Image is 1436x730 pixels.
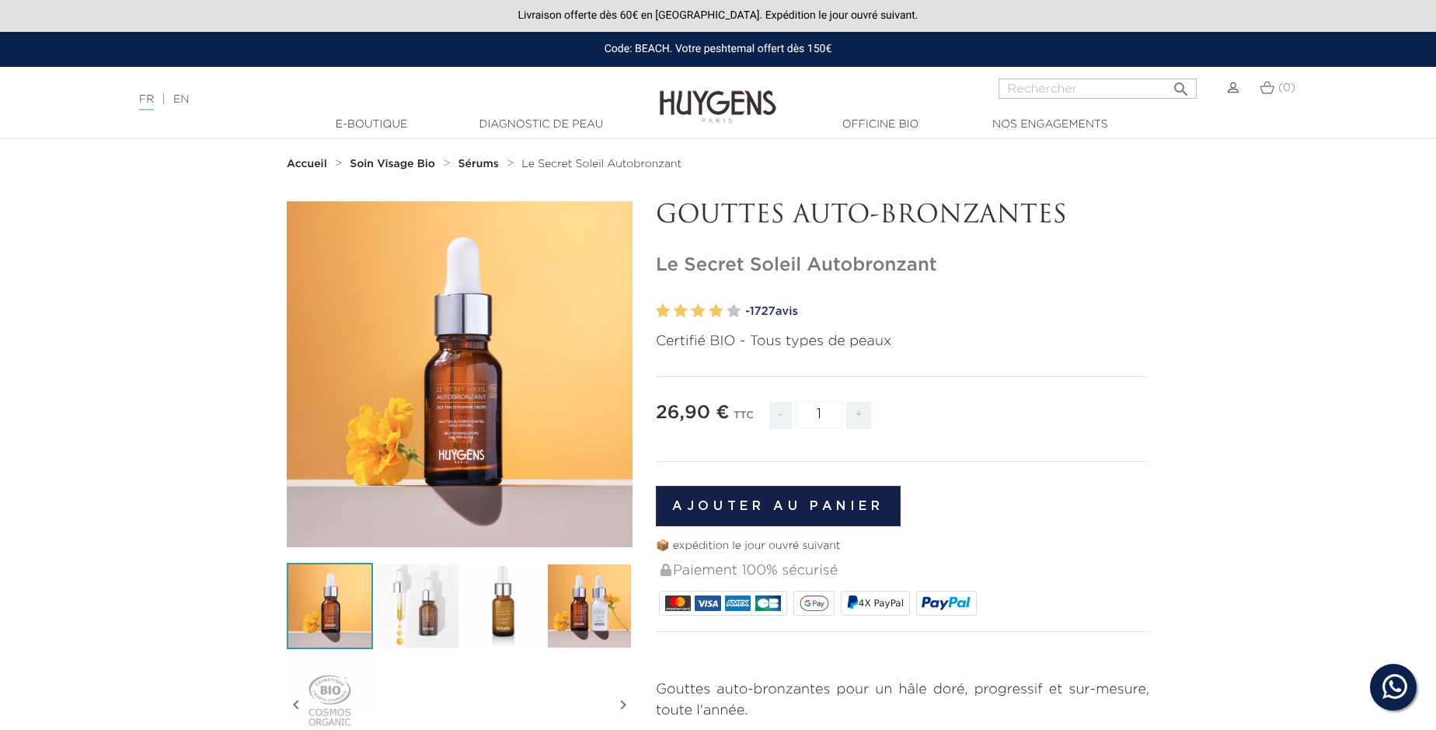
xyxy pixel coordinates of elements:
img: CB_NATIONALE [755,596,781,611]
a: Nos engagements [972,117,1128,133]
a: Officine Bio [803,117,958,133]
label: 3 [692,300,706,323]
img: Huygens [660,65,776,125]
a: E-Boutique [294,117,449,133]
h1: Le Secret Soleil Autobronzant [656,254,1149,277]
img: AMEX [725,596,751,611]
img: google_pay [800,596,829,611]
span: - [769,402,791,429]
span: + [846,402,871,429]
span: 26,90 € [656,403,730,422]
input: Quantité [796,401,842,428]
a: Accueil [287,158,330,170]
div: | [131,90,587,109]
label: 4 [709,300,723,323]
p: Certifié BIO - Tous types de peaux [656,331,1149,352]
a: FR [139,94,154,110]
a: -1727avis [745,300,1149,323]
p: GOUTTES AUTO-BRONZANTES [656,201,1149,231]
label: 5 [727,300,741,323]
button:  [1167,74,1195,95]
a: EN [173,94,189,105]
span: 1727 [750,306,776,317]
span: (0) [1278,82,1295,93]
a: Le Secret Soleil Autobronzant [521,158,681,170]
label: 2 [674,300,688,323]
span: Le Secret Soleil Autobronzant [521,159,681,169]
img: Le Secret Soleil Autobronzant [287,563,373,649]
strong: Sérums [458,159,499,169]
div: Paiement 100% sécurisé [659,554,1149,588]
div: TTC [734,399,754,441]
img: MASTERCARD [665,596,691,611]
strong: Accueil [287,159,327,169]
img: VISA [695,596,720,611]
span: 4X PayPal [859,598,904,609]
strong: Soin Visage Bio [350,159,435,169]
p: 📦 expédition le jour ouvré suivant [656,538,1149,554]
i:  [1172,75,1190,94]
input: Rechercher [999,79,1197,99]
p: Gouttes auto-bronzantes pour un hâle doré, progressif et sur-mesure, toute l'année. [656,679,1149,721]
a: Soin Visage Bio [350,158,439,170]
a: Sérums [458,158,503,170]
img: Paiement 100% sécurisé [660,564,671,576]
a: Diagnostic de peau [463,117,619,133]
button: Ajouter au panier [656,486,901,526]
label: 1 [656,300,670,323]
